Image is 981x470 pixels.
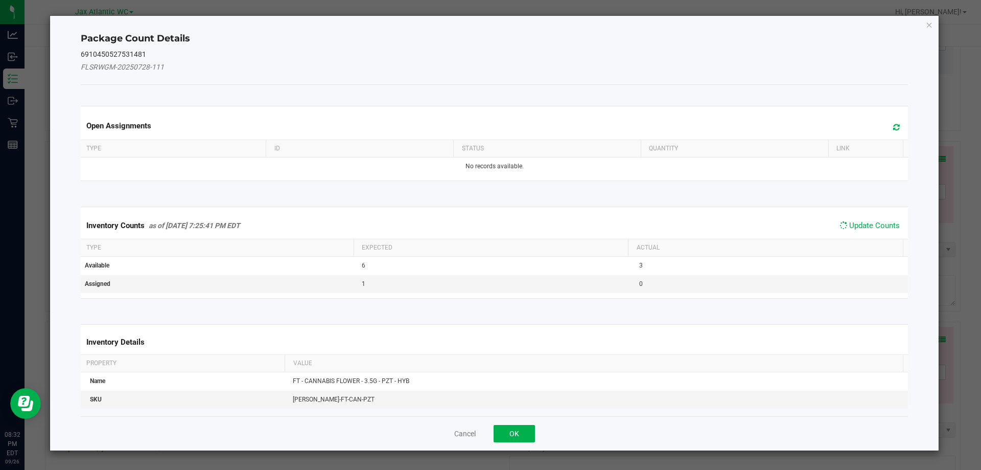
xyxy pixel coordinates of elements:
[79,158,910,175] td: No records available.
[86,360,116,367] span: Property
[849,221,900,230] span: Update Counts
[293,377,409,385] span: FT - CANNABIS FLOWER - 3.5G - PZT - HYB
[90,377,105,385] span: Name
[639,262,643,269] span: 3
[86,244,101,251] span: Type
[362,262,365,269] span: 6
[149,221,240,230] span: as of [DATE] 7:25:41 PM EDT
[81,63,908,71] h5: FLSRWGM-20250728-111
[10,388,41,419] iframe: Resource center
[274,145,280,152] span: ID
[649,145,678,152] span: Quantity
[462,145,484,152] span: Status
[494,425,535,442] button: OK
[454,429,476,439] button: Cancel
[86,338,145,347] span: Inventory Details
[293,360,312,367] span: Value
[926,18,933,31] button: Close
[90,396,102,403] span: SKU
[86,121,151,130] span: Open Assignments
[637,244,660,251] span: Actual
[86,221,145,230] span: Inventory Counts
[836,145,850,152] span: Link
[86,145,101,152] span: Type
[81,51,908,58] h5: 6910450527531481
[639,280,643,287] span: 0
[81,32,908,46] h4: Package Count Details
[362,244,392,251] span: Expected
[85,280,110,287] span: Assigned
[362,280,365,287] span: 1
[85,262,109,269] span: Available
[293,396,375,403] span: [PERSON_NAME]-FT-CAN-PZT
